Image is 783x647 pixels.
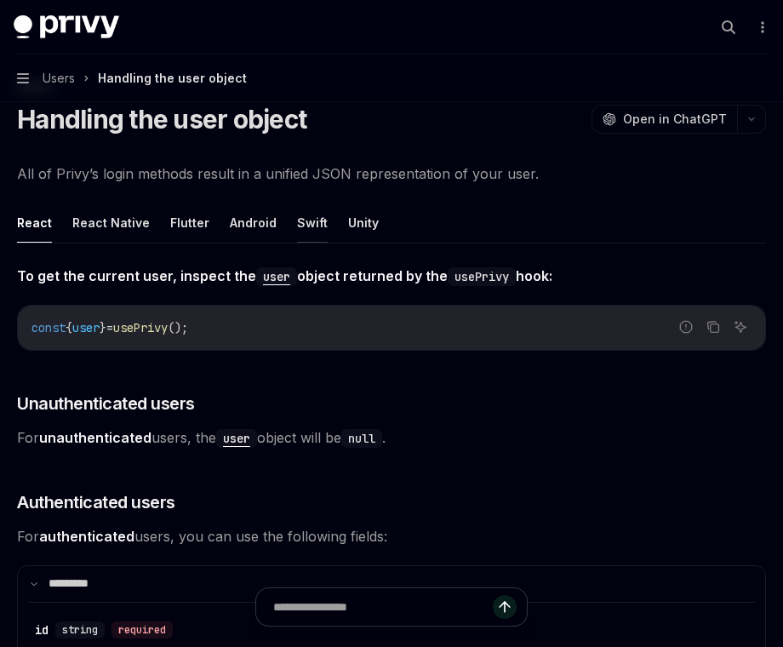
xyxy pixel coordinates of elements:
[17,267,552,284] strong: To get the current user, inspect the object returned by the hook:
[752,15,769,39] button: More actions
[17,104,306,135] h1: Handling the user object
[216,429,257,446] a: user
[17,490,175,514] span: Authenticated users
[72,203,150,243] button: React Native
[14,15,119,39] img: dark logo
[230,203,277,243] button: Android
[623,111,727,128] span: Open in ChatGPT
[66,320,72,335] span: {
[17,162,766,186] span: All of Privy’s login methods result in a unified JSON representation of your user.
[17,426,766,449] span: For users, the object will be .
[39,429,151,446] strong: unauthenticated
[17,392,195,415] span: Unauthenticated users
[98,68,247,89] div: Handling the user object
[43,68,75,89] span: Users
[273,588,493,626] input: Ask a question...
[17,524,766,548] span: For users, you can use the following fields:
[31,320,66,335] span: const
[702,316,724,338] button: Copy the contents from the code block
[106,320,113,335] span: =
[216,429,257,448] code: user
[493,595,517,619] button: Send message
[39,528,134,545] strong: authenticated
[592,105,737,134] button: Open in ChatGPT
[341,429,382,448] code: null
[297,203,328,243] button: Swift
[17,203,52,243] button: React
[170,203,209,243] button: Flutter
[100,320,106,335] span: }
[348,203,379,243] button: Unity
[675,316,697,338] button: Report incorrect code
[72,320,100,335] span: user
[256,267,297,284] a: user
[113,320,168,335] span: usePrivy
[729,316,752,338] button: Ask AI
[448,267,516,286] code: usePrivy
[256,267,297,286] code: user
[168,320,188,335] span: ();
